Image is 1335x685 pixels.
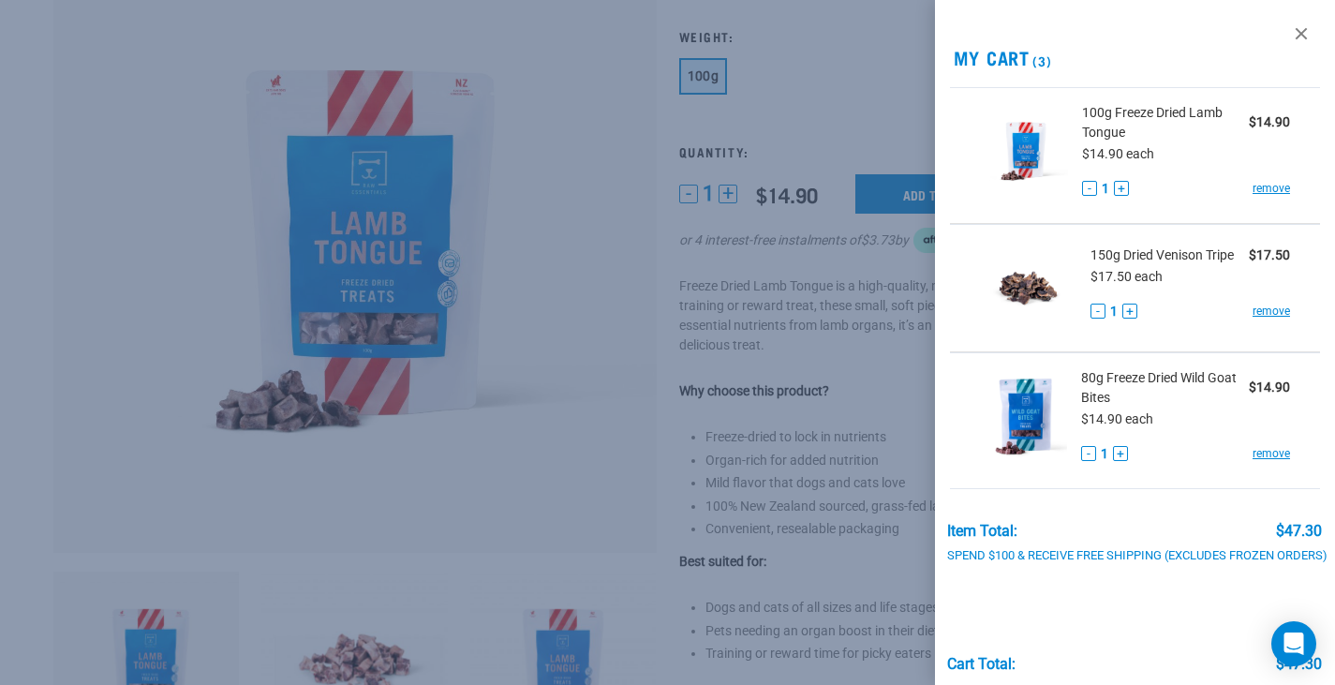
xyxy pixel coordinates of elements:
a: remove [1253,445,1290,462]
span: 80g Freeze Dried Wild Goat Bites [1081,368,1249,408]
button: + [1113,446,1128,461]
strong: $14.90 [1249,380,1290,395]
strong: $14.90 [1249,114,1290,129]
img: Freeze Dried Lamb Tongue [980,103,1068,200]
button: - [1081,446,1096,461]
span: $17.50 each [1090,269,1163,284]
button: + [1122,304,1137,319]
a: remove [1253,180,1290,197]
button: - [1082,181,1097,196]
span: (3) [1030,57,1051,64]
img: Freeze Dried Wild Goat Bites [980,368,1068,465]
span: 100g Freeze Dried Lamb Tongue [1082,103,1249,142]
a: remove [1253,303,1290,320]
button: + [1114,181,1129,196]
span: $14.90 each [1082,146,1154,161]
span: 1 [1110,302,1118,321]
span: 1 [1101,444,1108,464]
div: Item Total: [947,523,1017,540]
strong: $17.50 [1249,247,1290,262]
div: Open Intercom Messenger [1271,621,1316,666]
span: 1 [1102,179,1109,199]
span: 150g Dried Venison Tripe [1090,246,1234,265]
div: Cart total: [947,656,1016,673]
button: - [1090,304,1105,319]
div: $47.30 [1276,523,1322,540]
span: $14.90 each [1081,411,1153,426]
img: Dried Venison Tripe [980,240,1076,336]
